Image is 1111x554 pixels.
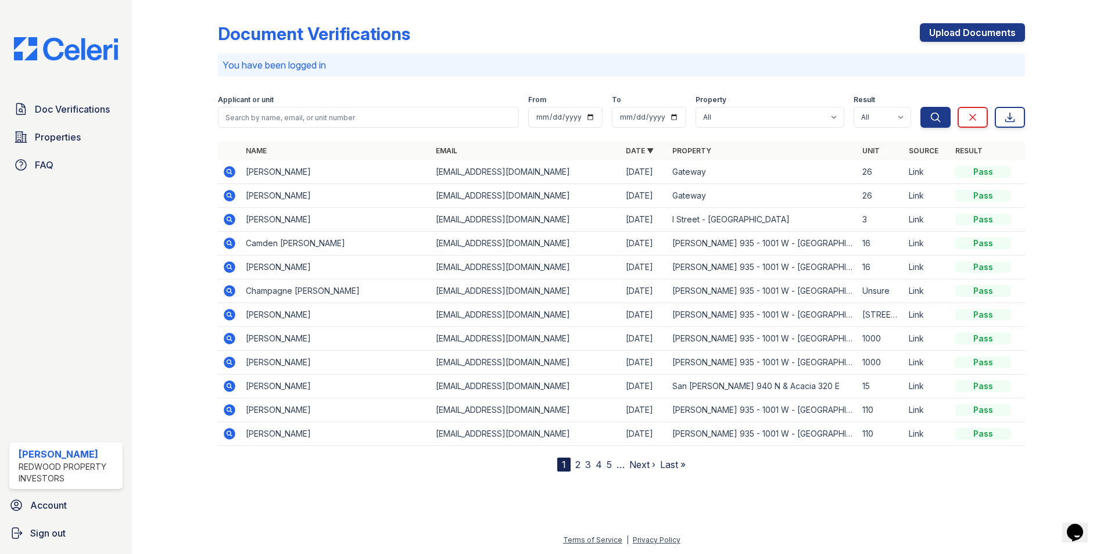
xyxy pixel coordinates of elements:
[218,23,410,44] div: Document Verifications
[241,398,431,422] td: [PERSON_NAME]
[241,303,431,327] td: [PERSON_NAME]
[955,214,1011,225] div: Pass
[858,351,904,375] td: 1000
[904,351,951,375] td: Link
[621,184,668,208] td: [DATE]
[621,232,668,256] td: [DATE]
[431,398,621,422] td: [EMAIL_ADDRESS][DOMAIN_NAME]
[19,461,118,484] div: Redwood Property Investors
[668,351,858,375] td: [PERSON_NAME] 935 - 1001 W - [GEOGRAPHIC_DATA] Apartments
[431,303,621,327] td: [EMAIL_ADDRESS][DOMAIN_NAME]
[629,459,655,470] a: Next ›
[955,357,1011,368] div: Pass
[528,95,546,105] label: From
[218,107,519,128] input: Search by name, email, or unit number
[431,279,621,303] td: [EMAIL_ADDRESS][DOMAIN_NAME]
[904,160,951,184] td: Link
[955,238,1011,249] div: Pass
[575,459,580,470] a: 2
[431,422,621,446] td: [EMAIL_ADDRESS][DOMAIN_NAME]
[668,303,858,327] td: [PERSON_NAME] 935 - 1001 W - [GEOGRAPHIC_DATA] Apartments
[436,146,457,155] a: Email
[904,422,951,446] td: Link
[30,498,67,512] span: Account
[858,398,904,422] td: 110
[668,208,858,232] td: I Street - [GEOGRAPHIC_DATA]
[241,279,431,303] td: Champagne [PERSON_NAME]
[858,375,904,398] td: 15
[621,327,668,351] td: [DATE]
[35,102,110,116] span: Doc Verifications
[955,380,1011,392] div: Pass
[904,279,951,303] td: Link
[904,208,951,232] td: Link
[668,375,858,398] td: San [PERSON_NAME] 940 N & Acacia 320 E
[5,494,127,517] a: Account
[668,184,858,208] td: Gateway
[660,459,686,470] a: Last »
[621,422,668,446] td: [DATE]
[218,95,274,105] label: Applicant or unit
[955,146,983,155] a: Result
[668,327,858,351] td: [PERSON_NAME] 935 - 1001 W - [GEOGRAPHIC_DATA] Apartments
[431,232,621,256] td: [EMAIL_ADDRESS][DOMAIN_NAME]
[563,535,622,544] a: Terms of Service
[621,208,668,232] td: [DATE]
[668,256,858,279] td: [PERSON_NAME] 935 - 1001 W - [GEOGRAPHIC_DATA] Apartments
[858,208,904,232] td: 3
[241,375,431,398] td: [PERSON_NAME]
[241,232,431,256] td: Camden [PERSON_NAME]
[633,535,680,544] a: Privacy Policy
[955,428,1011,440] div: Pass
[626,146,654,155] a: Date ▼
[621,303,668,327] td: [DATE]
[617,458,625,472] span: …
[9,125,123,149] a: Properties
[241,422,431,446] td: [PERSON_NAME]
[621,160,668,184] td: [DATE]
[668,160,858,184] td: Gateway
[431,208,621,232] td: [EMAIL_ADDRESS][DOMAIN_NAME]
[585,459,591,470] a: 3
[858,256,904,279] td: 16
[955,190,1011,202] div: Pass
[621,256,668,279] td: [DATE]
[246,146,267,155] a: Name
[431,351,621,375] td: [EMAIL_ADDRESS][DOMAIN_NAME]
[955,285,1011,297] div: Pass
[904,398,951,422] td: Link
[241,184,431,208] td: [PERSON_NAME]
[621,351,668,375] td: [DATE]
[5,37,127,60] img: CE_Logo_Blue-a8612792a0a2168367f1c8372b55b34899dd931a85d93a1a3d3e32e68fde9ad4.png
[621,398,668,422] td: [DATE]
[858,422,904,446] td: 110
[696,95,726,105] label: Property
[223,58,1020,72] p: You have been logged in
[431,375,621,398] td: [EMAIL_ADDRESS][DOMAIN_NAME]
[904,256,951,279] td: Link
[904,327,951,351] td: Link
[626,535,629,544] div: |
[955,404,1011,416] div: Pass
[19,447,118,461] div: [PERSON_NAME]
[955,333,1011,344] div: Pass
[30,526,66,540] span: Sign out
[35,130,81,144] span: Properties
[241,160,431,184] td: [PERSON_NAME]
[431,160,621,184] td: [EMAIL_ADDRESS][DOMAIN_NAME]
[668,279,858,303] td: [PERSON_NAME] 935 - 1001 W - [GEOGRAPHIC_DATA] Apartments
[431,256,621,279] td: [EMAIL_ADDRESS][DOMAIN_NAME]
[9,153,123,177] a: FAQ
[862,146,880,155] a: Unit
[241,327,431,351] td: [PERSON_NAME]
[241,256,431,279] td: [PERSON_NAME]
[668,422,858,446] td: [PERSON_NAME] 935 - 1001 W - [GEOGRAPHIC_DATA] Apartments
[621,279,668,303] td: [DATE]
[955,261,1011,273] div: Pass
[858,184,904,208] td: 26
[858,232,904,256] td: 16
[904,232,951,256] td: Link
[9,98,123,121] a: Doc Verifications
[909,146,938,155] a: Source
[621,375,668,398] td: [DATE]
